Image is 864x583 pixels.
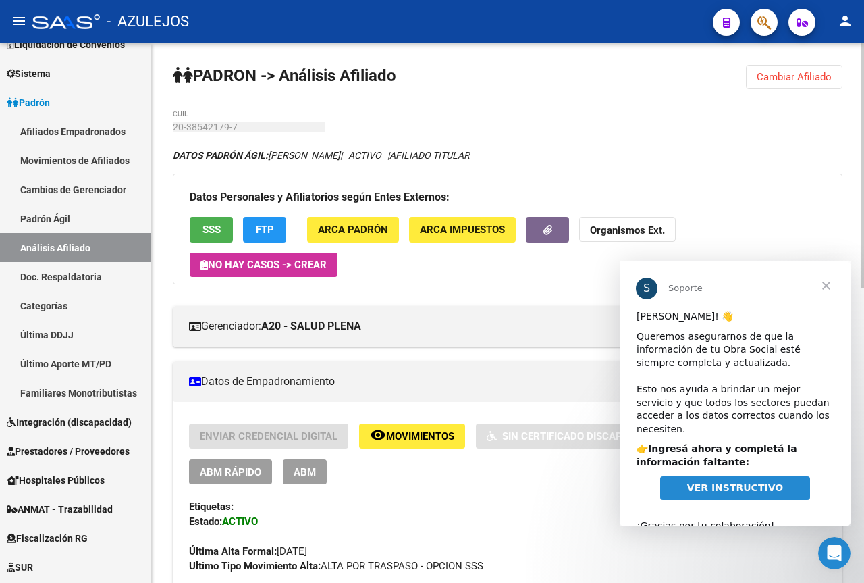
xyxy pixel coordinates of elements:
[7,560,33,575] span: SUR
[389,150,470,161] span: AFILIADO TITULAR
[757,71,832,83] span: Cambiar Afiliado
[173,150,340,161] span: [PERSON_NAME]
[189,560,321,572] strong: Ultimo Tipo Movimiento Alta:
[189,319,810,334] mat-panel-title: Gerenciador:
[7,444,130,459] span: Prestadores / Proveedores
[359,424,465,449] button: Movimientos
[837,13,853,29] mat-icon: person
[409,217,516,242] button: ARCA Impuestos
[11,13,27,29] mat-icon: menu
[222,515,258,528] strong: ACTIVO
[200,259,327,271] span: No hay casos -> Crear
[7,531,88,546] span: Fiscalización RG
[590,225,665,237] strong: Organismos Ext.
[189,374,810,389] mat-panel-title: Datos de Empadronamiento
[7,95,50,110] span: Padrón
[189,459,272,484] button: ABM Rápido
[579,217,676,242] button: Organismos Ext.
[818,537,850,569] iframe: Intercom live chat
[200,430,337,442] span: Enviar Credencial Digital
[620,261,850,526] iframe: Intercom live chat mensaje
[173,66,396,85] strong: PADRON -> Análisis Afiliado
[283,459,327,484] button: ABM
[173,306,842,347] mat-expansion-panel-header: Gerenciador:A20 - SALUD PLENA
[190,217,233,242] button: SSS
[189,560,483,572] span: ALTA POR TRASPASO - OPCION SSS
[7,66,51,81] span: Sistema
[189,545,277,557] strong: Última Alta Formal:
[307,217,399,242] button: ARCA Padrón
[189,545,307,557] span: [DATE]
[243,217,286,242] button: FTP
[318,224,388,236] span: ARCA Padrón
[294,466,316,478] span: ABM
[107,7,189,36] span: - AZULEJOS
[17,245,214,284] div: ¡Gracias por tu colaboración! ​
[190,188,826,207] h3: Datos Personales y Afiliatorios según Entes Externos:
[256,224,274,236] span: FTP
[420,224,505,236] span: ARCA Impuestos
[173,150,470,161] i: | ACTIVO |
[7,37,125,52] span: Liquidación de Convenios
[746,65,842,89] button: Cambiar Afiliado
[173,150,268,161] strong: DATOS PADRÓN ÁGIL:
[7,502,113,517] span: ANMAT - Trazabilidad
[189,515,222,528] strong: Estado:
[502,430,658,442] span: Sin Certificado Discapacidad
[261,319,361,334] strong: A20 - SALUD PLENA
[173,361,842,402] mat-expansion-panel-header: Datos de Empadronamiento
[200,466,261,478] span: ABM Rápido
[189,501,234,513] strong: Etiquetas:
[7,415,132,430] span: Integración (discapacidad)
[7,473,105,488] span: Hospitales Públicos
[202,224,221,236] span: SSS
[476,424,669,449] button: Sin Certificado Discapacidad
[370,427,386,443] mat-icon: remove_red_eye
[386,430,454,442] span: Movimientos
[190,253,337,277] button: No hay casos -> Crear
[189,424,348,449] button: Enviar Credencial Digital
